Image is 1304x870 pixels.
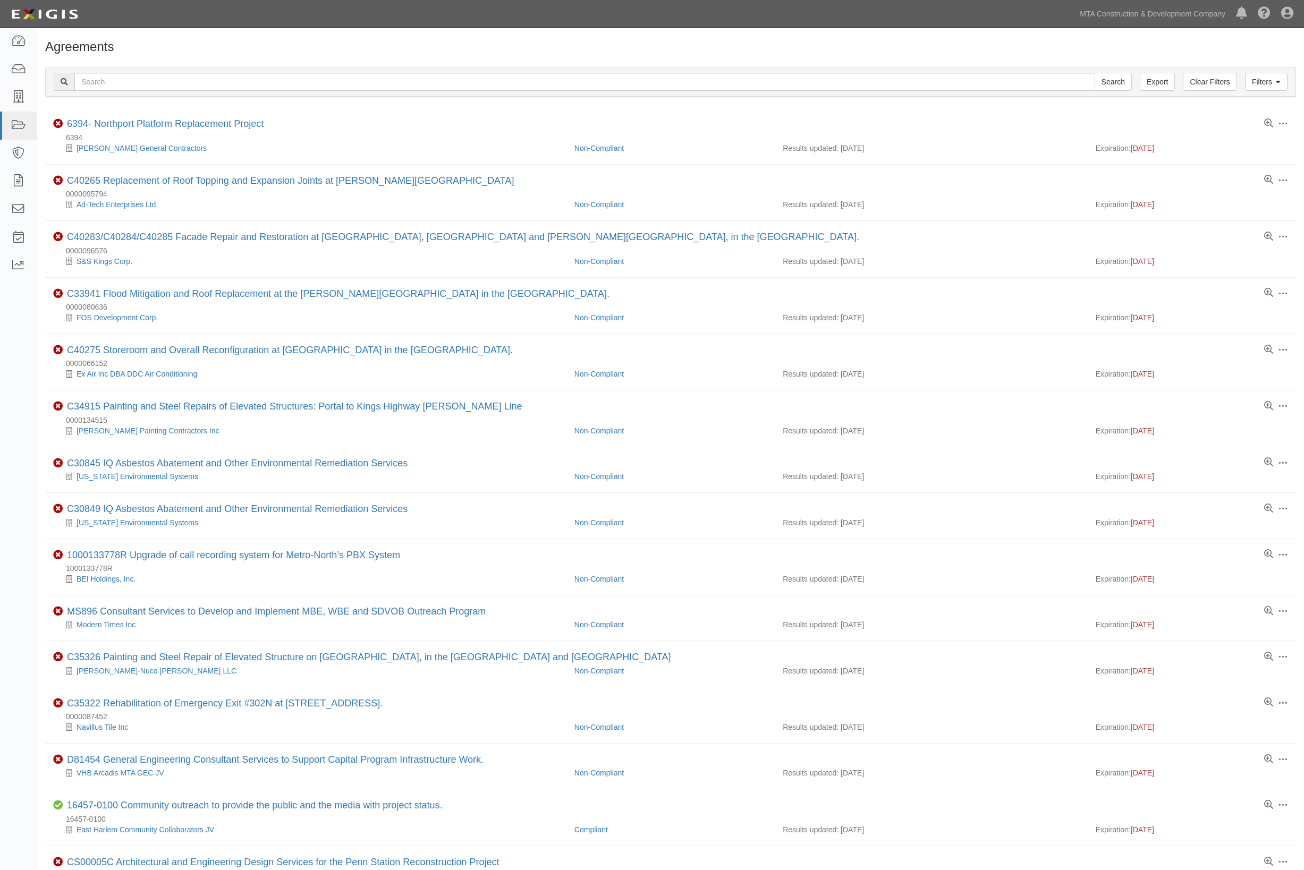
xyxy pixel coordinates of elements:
a: Non-Compliant [574,257,624,266]
span: [DATE] [1131,313,1154,322]
input: Search [1095,73,1132,91]
div: C40275 Storeroom and Overall Reconfiguration at LaGuardia Bus Depot in the Queens. [67,345,513,356]
a: 6394- Northport Platform Replacement Project [67,118,264,129]
i: Non-Compliant [53,119,63,129]
div: Results updated: [DATE] [783,767,1080,778]
a: Compliant [574,825,608,834]
a: View results summary [1264,800,1273,810]
a: Non-Compliant [574,427,624,435]
div: BEI Holdings, Inc. [53,574,566,584]
a: [PERSON_NAME] Painting Contractors Inc [77,427,219,435]
img: logo-5460c22ac91f19d4615b14bd174203de0afe785f0fc80cf4dbbc73dc1793850b.png [8,5,81,24]
span: [DATE] [1131,427,1154,435]
div: 16457-0100 Community outreach to provide the public and the media with project status. [67,800,442,812]
a: [PERSON_NAME]-Nuco [PERSON_NAME] LLC [77,667,236,675]
div: Expiration: [1096,619,1288,630]
a: Non-Compliant [574,313,624,322]
div: 0000134515 [53,415,1296,425]
div: 0000080636 [53,302,1296,312]
span: [DATE] [1131,575,1154,583]
div: Results updated: [DATE] [783,824,1080,835]
span: [DATE] [1131,518,1154,527]
span: [DATE] [1131,144,1154,152]
div: Results updated: [DATE] [783,425,1080,436]
a: Non-Compliant [574,667,624,675]
a: [PERSON_NAME] General Contractors [77,144,207,152]
a: MTA Construction & Development Company [1074,3,1231,24]
div: Expiration: [1096,824,1288,835]
a: View results summary [1264,232,1273,242]
div: Tully-Nuco J.V. LLC [53,666,566,676]
a: 16457-0100 Community outreach to provide the public and the media with project status. [67,800,442,811]
div: Navillus Tile Inc [53,722,566,732]
a: C30845 IQ Asbestos Abatement and Other Environmental Remediation Services [67,458,408,468]
div: Results updated: [DATE] [783,143,1080,153]
div: MS896 Consultant Services to Develop and Implement MBE, WBE and SDVOB Outreach Program [67,606,486,618]
a: FOS Development Corp. [77,313,158,322]
a: View results summary [1264,402,1273,411]
i: Help Center - Complianz [1258,7,1271,20]
a: Non-Compliant [574,370,624,378]
div: Expiration: [1096,471,1288,482]
a: Export [1140,73,1175,91]
a: S&S Kings Corp. [77,257,132,266]
div: Ad-Tech Enterprises Ltd. [53,199,566,210]
span: [DATE] [1131,257,1154,266]
a: View results summary [1264,119,1273,129]
div: 0000095794 [53,189,1296,199]
a: View results summary [1264,175,1273,185]
div: C40265 Replacement of Roof Topping and Expansion Joints at MJ Quill Bus Depot [67,175,514,187]
i: Non-Compliant [53,176,63,185]
div: D81454 General Engineering Consultant Services to Support Capital Program Infrastructure Work. [67,754,484,766]
span: [DATE] [1131,825,1154,834]
a: Non-Compliant [574,769,624,777]
a: BEI Holdings, Inc. [77,575,136,583]
a: Non-Compliant [574,620,624,629]
a: Clear Filters [1183,73,1237,91]
span: [DATE] [1131,472,1154,481]
i: Compliant [53,800,63,810]
div: LoSardo General Contractors [53,143,566,153]
div: Results updated: [DATE] [783,256,1080,267]
div: Expiration: [1096,256,1288,267]
a: View results summary [1264,607,1273,616]
div: 6394 [53,132,1296,143]
i: Non-Compliant [53,857,63,867]
div: 1000133778R Upgrade of call recording system for Metro-North’s PBX System [67,550,400,561]
a: Non-Compliant [574,518,624,527]
div: Expiration: [1096,574,1288,584]
a: MS896 Consultant Services to Develop and Implement MBE, WBE and SDVOB Outreach Program [67,606,486,617]
div: FOS Development Corp. [53,312,566,323]
a: View results summary [1264,755,1273,764]
div: 0000066152 [53,358,1296,369]
div: East Harlem Community Collaborators JV [53,824,566,835]
a: Modern Times Inc [77,620,136,629]
div: 0000087452 [53,711,1296,722]
a: C40275 Storeroom and Overall Reconfiguration at [GEOGRAPHIC_DATA] in the [GEOGRAPHIC_DATA]. [67,345,513,355]
input: Search [74,73,1095,91]
a: View results summary [1264,504,1273,514]
a: C34915 Painting and Steel Repairs of Elevated Structures: Portal to Kings Highway [PERSON_NAME] Line [67,401,522,412]
a: Non-Compliant [574,723,624,731]
span: [DATE] [1131,200,1154,209]
i: Non-Compliant [53,504,63,514]
div: Expiration: [1096,199,1288,210]
div: New York Environmental Systems [53,517,566,528]
div: Expiration: [1096,425,1288,436]
i: Non-Compliant [53,698,63,708]
div: Expiration: [1096,312,1288,323]
a: C35322 Rehabilitation of Emergency Exit #302N at [STREET_ADDRESS]. [67,698,383,709]
a: View results summary [1264,550,1273,559]
span: [DATE] [1131,723,1154,731]
div: Results updated: [DATE] [783,517,1080,528]
div: VHB Arcadis MTA GEC JV [53,767,566,778]
a: Ex Air Inc DBA DDC Air Conditioning [77,370,197,378]
a: VHB Arcadis MTA GEC JV [77,769,164,777]
a: View results summary [1264,857,1273,867]
a: Navillus Tile Inc [77,723,128,731]
div: C35322 Rehabilitation of Emergency Exit #302N at 168tj Street, Manhattan. [67,698,383,710]
div: Ex Air Inc DBA DDC Air Conditioning [53,369,566,379]
div: S&S Kings Corp. [53,256,566,267]
div: Results updated: [DATE] [783,722,1080,732]
a: CS00005C Architectural and Engineering Design Services for the Penn Station Reconstruction Project [67,857,499,867]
